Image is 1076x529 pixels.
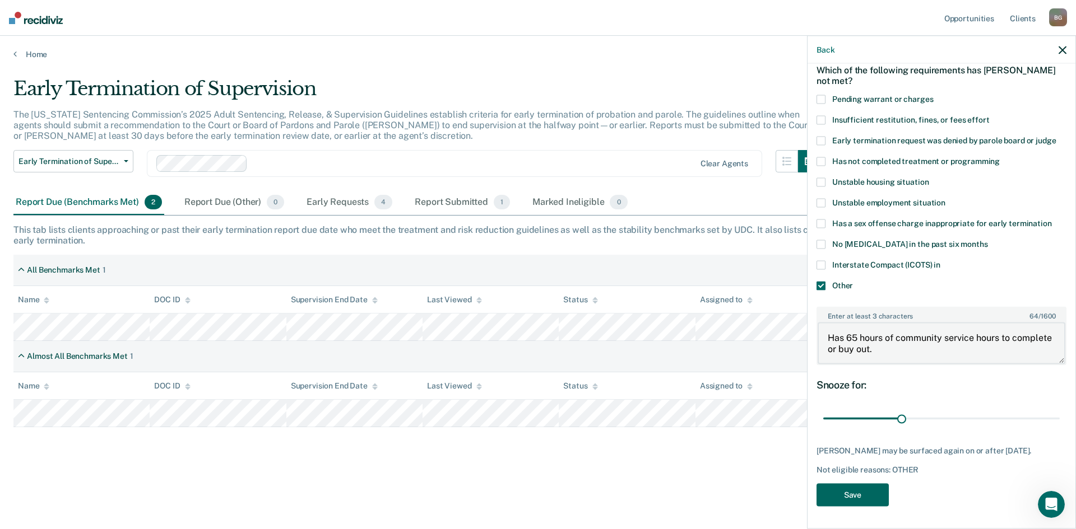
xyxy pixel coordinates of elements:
[13,49,1063,59] a: Home
[13,190,164,215] div: Report Due (Benchmarks Met)
[1049,8,1067,26] div: B G
[700,381,753,391] div: Assigned to
[9,12,63,24] img: Recidiviz
[18,295,49,305] div: Name
[1038,491,1065,518] iframe: Intercom live chat
[832,177,929,186] span: Unstable housing situation
[412,190,512,215] div: Report Submitted
[610,195,627,209] span: 0
[27,265,100,275] div: All Benchmarks Met
[818,322,1065,364] textarea: Has 65 hours of community service hours to complete or buy out.
[832,281,853,290] span: Other
[427,295,481,305] div: Last Viewed
[304,190,395,215] div: Early Requests
[182,190,286,215] div: Report Due (Other)
[817,446,1066,456] div: [PERSON_NAME] may be surfaced again on or after [DATE].
[530,190,630,215] div: Marked Ineligible
[817,465,1066,475] div: Not eligible reasons: OTHER
[291,381,378,391] div: Supervision End Date
[18,381,49,391] div: Name
[832,198,945,207] span: Unstable employment situation
[267,195,284,209] span: 0
[1029,312,1038,320] span: 64
[832,95,933,104] span: Pending warrant or charges
[130,352,133,361] div: 1
[817,483,889,506] button: Save
[563,381,597,391] div: Status
[13,77,820,109] div: Early Termination of Supervision
[494,195,510,209] span: 1
[291,295,378,305] div: Supervision End Date
[832,115,989,124] span: Insufficient restitution, fines, or fees effort
[103,265,106,275] div: 1
[27,352,128,361] div: Almost All Benchmarks Met
[13,224,1063,246] div: This tab lists clients approaching or past their early termination report due date who meet the t...
[832,219,1052,228] span: Has a sex offense charge inappropriate for early termination
[154,381,190,391] div: DOC ID
[832,240,987,249] span: No [MEDICAL_DATA] in the past six months
[700,295,753,305] div: Assigned to
[427,381,481,391] div: Last Viewed
[701,159,748,168] div: Clear agents
[832,260,940,269] span: Interstate Compact (ICOTS) in
[832,157,1000,166] span: Has not completed treatment or programming
[563,295,597,305] div: Status
[817,378,1066,391] div: Snooze for:
[154,295,190,305] div: DOC ID
[832,136,1056,145] span: Early termination request was denied by parole board or judge
[145,195,162,209] span: 2
[817,45,834,54] button: Back
[13,109,811,141] p: The [US_STATE] Sentencing Commission’s 2025 Adult Sentencing, Release, & Supervision Guidelines e...
[1029,312,1055,320] span: / 1600
[18,157,119,166] span: Early Termination of Supervision
[817,55,1066,95] div: Which of the following requirements has [PERSON_NAME] not met?
[374,195,392,209] span: 4
[818,308,1065,320] label: Enter at least 3 characters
